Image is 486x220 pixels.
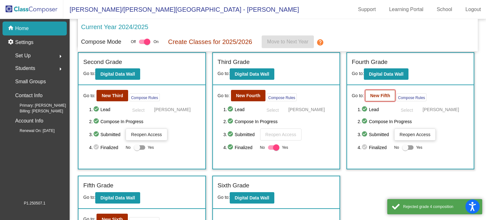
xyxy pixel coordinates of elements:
[394,129,436,141] button: Reopen Access
[100,195,135,200] b: Digital Data Wall
[93,131,101,138] mat-icon: check_circle
[8,39,15,46] mat-icon: settings
[93,118,101,125] mat-icon: check_circle
[352,58,388,67] label: Fourth Grade
[95,192,140,204] button: Digital Data Wall
[400,132,430,137] span: Reopen Access
[361,131,369,138] mat-icon: check_circle
[132,108,145,113] span: Select
[262,35,314,48] button: Move to Next Year
[223,106,257,113] span: 1. Lead
[129,93,159,101] button: Compose Rules
[235,72,269,77] b: Digital Data Wall
[361,118,369,125] mat-icon: check_circle
[89,144,123,151] span: 4. Finalized
[153,39,159,45] span: On
[227,131,235,138] mat-icon: check_circle
[126,104,151,115] button: Select
[231,90,265,101] button: New Fourth
[460,4,486,15] a: Logout
[358,118,469,125] span: 2. Compose In Progress
[358,131,391,138] span: 3. Submitted
[218,195,230,200] span: Go to:
[83,92,95,99] span: Go to:
[8,25,15,32] mat-icon: home
[361,144,369,151] mat-icon: check_circle
[223,131,257,138] span: 3. Submitted
[352,71,364,76] span: Go to:
[432,4,457,15] a: School
[289,106,325,113] span: [PERSON_NAME]
[83,71,95,76] span: Go to:
[93,144,101,151] mat-icon: check_circle
[230,68,274,80] button: Digital Data Wall
[168,37,252,47] p: Create Classes for 2025/2026
[81,22,148,32] p: Current Year 2024/2025
[384,4,429,15] a: Learning Portal
[15,25,29,32] p: Home
[57,53,64,60] mat-icon: arrow_right
[316,39,324,46] mat-icon: help
[154,106,190,113] span: [PERSON_NAME]
[370,93,390,98] b: New Fifth
[102,93,123,98] b: New Third
[97,90,128,101] button: New Third
[218,58,250,67] label: Third Grade
[358,144,391,151] span: 4. Finalized
[227,106,235,113] mat-icon: check_circle
[131,39,136,45] span: Off
[83,181,113,190] label: Fifth Grade
[235,195,269,200] b: Digital Data Wall
[282,144,288,151] span: Yes
[394,104,420,115] button: Select
[265,132,296,137] span: Reopen Access
[93,106,101,113] mat-icon: check_circle
[57,65,64,73] mat-icon: arrow_right
[15,51,31,60] span: Set Up
[9,128,54,134] span: Renewal On: [DATE]
[89,118,201,125] span: 2. Compose In Progress
[227,144,235,151] mat-icon: check_circle
[218,181,249,190] label: Sixth Grade
[83,58,122,67] label: Second Grade
[83,195,95,200] span: Go to:
[352,92,364,99] span: Go to:
[223,144,257,151] span: 4. Finalized
[230,192,274,204] button: Digital Data Wall
[396,93,427,101] button: Compose Rules
[9,108,63,114] span: Billing: [PERSON_NAME]
[361,106,369,113] mat-icon: check_circle
[15,91,42,100] p: Contact Info
[89,131,123,138] span: 3. Submitted
[369,72,403,77] b: Digital Data Wall
[95,68,140,80] button: Digital Data Wall
[218,71,230,76] span: Go to:
[401,108,413,113] span: Select
[218,92,230,99] span: Go to:
[89,106,123,113] span: 1. Lead
[15,39,34,46] p: Settings
[223,118,335,125] span: 2. Compose In Progress
[15,77,46,86] p: Small Groups
[365,90,395,101] button: New Fifth
[403,204,477,210] div: Rejected grade 4 composition
[394,145,399,150] span: No
[148,144,154,151] span: Yes
[9,103,66,108] span: Primary: [PERSON_NAME]
[227,118,235,125] mat-icon: check_circle
[267,39,308,44] span: Move to Next Year
[126,129,167,141] button: Reopen Access
[423,106,459,113] span: [PERSON_NAME]
[260,104,285,115] button: Select
[260,129,302,141] button: Reopen Access
[267,93,297,101] button: Compose Rules
[131,132,162,137] span: Reopen Access
[236,93,260,98] b: New Fourth
[358,106,391,113] span: 1. Lead
[266,108,279,113] span: Select
[63,4,299,15] span: [PERSON_NAME]/[PERSON_NAME][GEOGRAPHIC_DATA] - [PERSON_NAME]
[364,68,408,80] button: Digital Data Wall
[100,72,135,77] b: Digital Data Wall
[416,144,422,151] span: Yes
[260,145,265,150] span: No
